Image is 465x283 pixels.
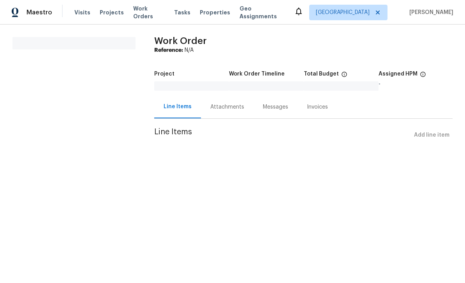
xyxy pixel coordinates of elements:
div: N/A [154,46,453,54]
span: Tasks [174,10,190,15]
h5: Work Order Timeline [229,71,285,77]
span: Visits [74,9,90,16]
h5: Total Budget [304,71,339,77]
h5: Project [154,71,174,77]
span: Work Orders [133,5,165,20]
span: [PERSON_NAME] [406,9,453,16]
span: [GEOGRAPHIC_DATA] [316,9,370,16]
span: Maestro [26,9,52,16]
h5: Assigned HPM [379,71,417,77]
span: The total cost of line items that have been proposed by Opendoor. This sum includes line items th... [341,71,347,81]
span: Work Order [154,36,207,46]
div: Messages [263,103,288,111]
span: Line Items [154,128,411,142]
span: Properties [200,9,230,16]
b: Reference: [154,47,183,53]
span: Projects [100,9,124,16]
div: - [379,81,453,87]
span: The hpm assigned to this work order. [420,71,426,81]
div: Line Items [164,103,192,111]
span: Geo Assignments [240,5,285,20]
div: Attachments [210,103,244,111]
div: Invoices [307,103,328,111]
